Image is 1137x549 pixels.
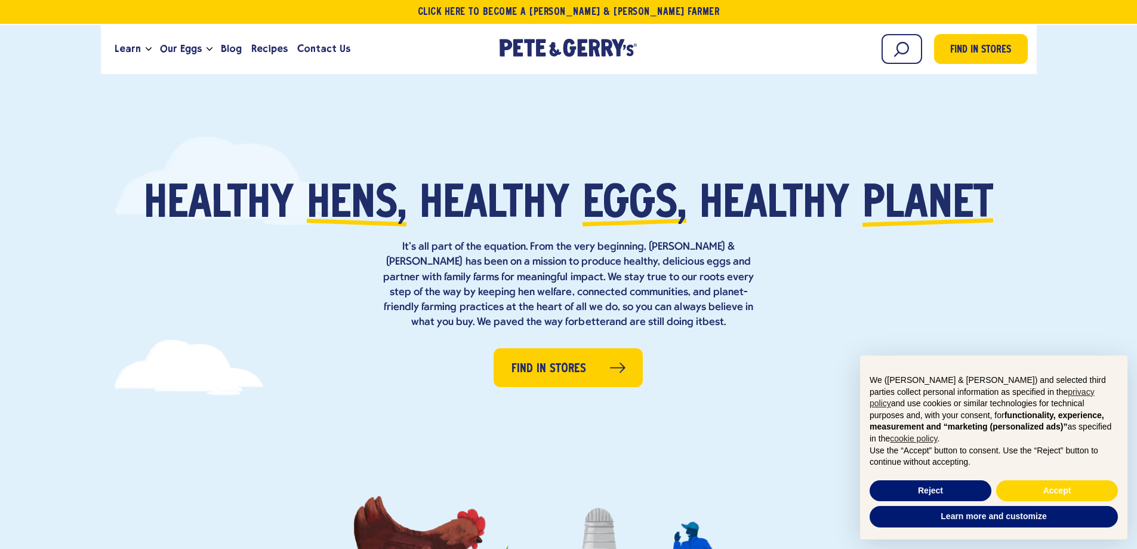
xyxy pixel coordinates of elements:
span: eggs, [583,183,686,228]
p: It’s all part of the equation. From the very beginning, [PERSON_NAME] & [PERSON_NAME] has been on... [378,240,760,330]
button: Learn more and customize [870,506,1118,527]
button: Reject [870,480,991,502]
span: Contact Us [297,41,350,56]
a: Learn [110,33,146,65]
span: healthy [420,183,569,228]
p: Use the “Accept” button to consent. Use the “Reject” button to continue without accepting. [870,445,1118,468]
a: Our Eggs [155,33,207,65]
span: Recipes [251,41,288,56]
span: Find in Stores [512,360,586,378]
input: Search [882,34,922,64]
a: Contact Us [292,33,355,65]
a: Find in Stores [494,348,643,387]
p: We ([PERSON_NAME] & [PERSON_NAME]) and selected third parties collect personal information as spe... [870,375,1118,445]
strong: best [702,317,724,328]
span: Our Eggs [160,41,202,56]
span: Healthy [144,183,294,228]
span: planet [862,183,993,228]
a: Find in Stores [934,34,1028,64]
span: hens, [307,183,406,228]
a: cookie policy [890,434,937,443]
strong: better [578,317,609,328]
button: Open the dropdown menu for Our Eggs [207,47,212,51]
span: healthy [700,183,849,228]
a: Blog [216,33,246,65]
span: Learn [115,41,141,56]
span: Find in Stores [950,42,1011,59]
a: Recipes [246,33,292,65]
span: Blog [221,41,242,56]
button: Open the dropdown menu for Learn [146,47,152,51]
button: Accept [996,480,1118,502]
